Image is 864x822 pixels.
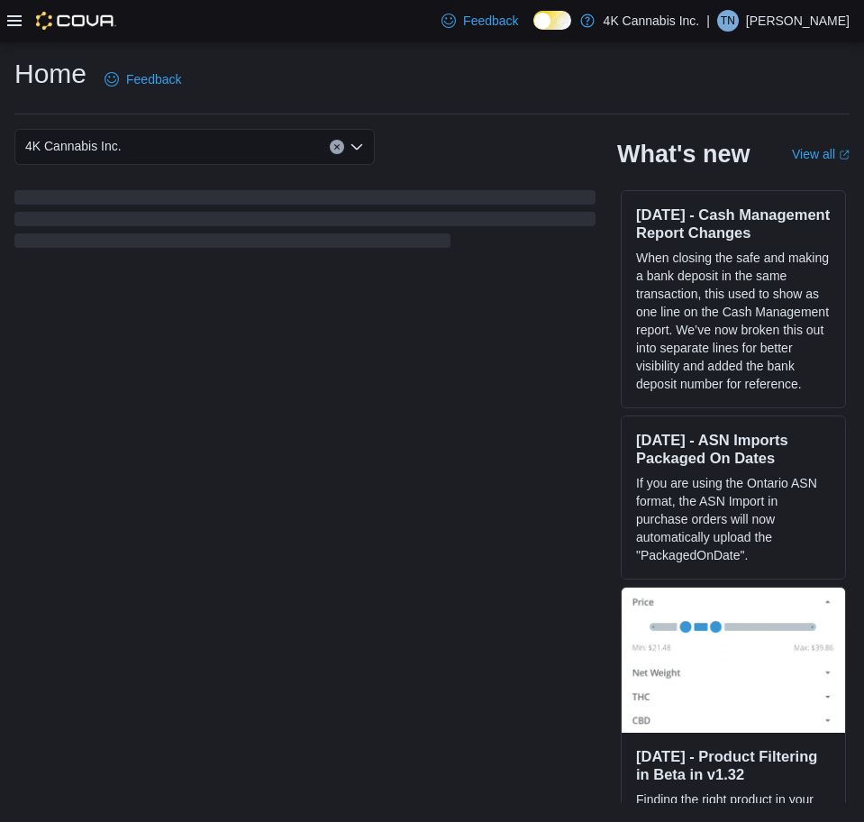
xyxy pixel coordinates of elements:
[636,205,831,242] h3: [DATE] - Cash Management Report Changes
[792,147,850,161] a: View allExternal link
[604,10,700,32] p: 4K Cannabis Inc.
[636,249,831,393] p: When closing the safe and making a bank deposit in the same transaction, this used to show as one...
[25,135,122,157] span: 4K Cannabis Inc.
[721,10,735,32] span: TN
[839,150,850,160] svg: External link
[636,431,831,467] h3: [DATE] - ASN Imports Packaged On Dates
[706,10,710,32] p: |
[434,3,525,39] a: Feedback
[36,12,116,30] img: Cova
[330,140,344,154] button: Clear input
[617,140,750,169] h2: What's new
[350,140,364,154] button: Open list of options
[14,194,596,251] span: Loading
[717,10,739,32] div: Tomas Nunez
[533,11,571,30] input: Dark Mode
[463,12,518,30] span: Feedback
[126,70,181,88] span: Feedback
[97,61,188,97] a: Feedback
[636,474,831,564] p: If you are using the Ontario ASN format, the ASN Import in purchase orders will now automatically...
[746,10,850,32] p: [PERSON_NAME]
[636,747,831,783] h3: [DATE] - Product Filtering in Beta in v1.32
[14,56,86,92] h1: Home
